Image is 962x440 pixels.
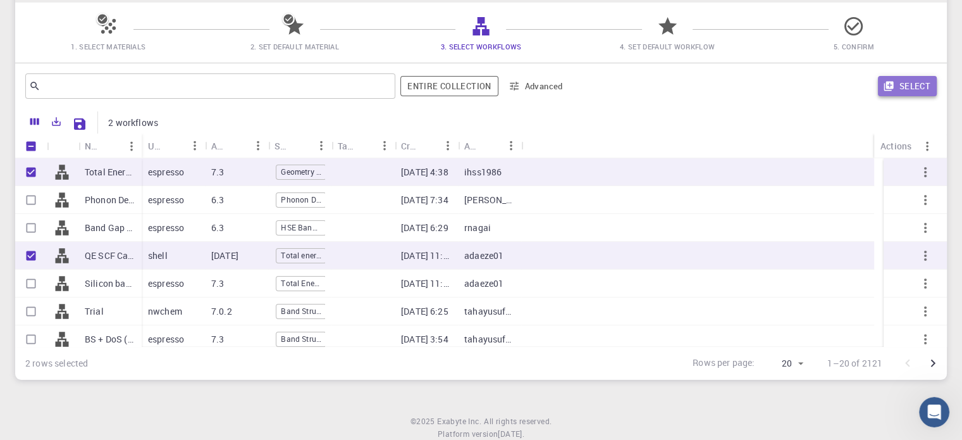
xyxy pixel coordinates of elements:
[437,416,481,426] span: Exabyte Inc.
[85,305,104,318] p: Trial
[410,415,437,428] span: © 2025
[400,76,498,96] button: Entire collection
[211,134,228,158] div: Application Version
[919,397,949,427] iframe: Intercom live chat
[211,166,224,179] p: 7.3
[620,42,715,51] span: 4. Set Default Workflow
[501,135,521,156] button: Menu
[211,277,224,290] p: 7.3
[211,249,238,262] p: [DATE]
[401,277,452,290] p: [DATE] 11:25
[46,111,67,132] button: Export
[464,134,481,158] div: Account
[276,306,326,317] span: Band Structure + Density of States
[401,333,448,346] p: [DATE] 3:54
[148,166,184,179] p: espresso
[276,222,326,233] span: HSE Band Gap
[464,194,515,206] p: [PERSON_NAME]
[401,194,448,206] p: [DATE] 7:34
[880,134,911,158] div: Actions
[417,135,438,156] button: Sort
[693,356,755,371] p: Rows per page:
[274,134,291,158] div: Subworkflows
[401,222,448,234] p: [DATE] 6:29
[760,355,807,373] div: 20
[211,305,232,318] p: 7.0.2
[185,135,205,156] button: Menu
[85,277,135,290] p: Silicon band structure
[338,134,354,158] div: Tags
[917,136,937,156] button: Menu
[148,277,184,290] p: espresso
[85,194,135,206] p: Phonon Density of States + Dispersions (clone) (clone) (clone) (clone)
[24,111,46,132] button: Columns
[67,111,92,137] button: Save Explorer Settings
[438,135,458,156] button: Menu
[291,135,311,156] button: Sort
[874,134,937,158] div: Actions
[464,249,503,262] p: adaeze01
[458,134,521,158] div: Account
[142,134,205,158] div: Used application
[148,333,184,346] p: espresso
[164,135,185,156] button: Sort
[211,222,224,234] p: 6.3
[148,134,164,158] div: Used application
[498,429,524,439] span: [DATE] .
[503,76,569,96] button: Advanced
[211,194,224,206] p: 6.3
[395,134,458,158] div: Created
[85,222,135,234] p: Band Gap + DoS - HSE (clone) (clone)
[464,333,515,346] p: tahayusuf405
[101,136,121,156] button: Sort
[71,42,145,51] span: 1. Select Materials
[85,333,135,346] p: BS + DoS (GGA PBE) (PW USP)
[311,135,331,156] button: Menu
[331,134,395,158] div: Tags
[228,135,248,156] button: Sort
[32,8,52,20] span: 지원
[401,249,452,262] p: [DATE] 11:55
[354,135,374,156] button: Sort
[484,415,552,428] span: All rights reserved.
[78,134,142,158] div: Name
[47,134,78,158] div: Icon
[148,222,184,234] p: espresso
[920,351,946,376] button: Go to next page
[25,357,88,370] div: 2 rows selected
[400,76,498,96] span: Filter throughout whole library including sets (folders)
[85,249,135,262] p: QE SCF Calculation
[437,415,481,428] a: Exabyte Inc.
[827,357,882,370] p: 1–20 of 2121
[276,167,326,177] span: Geometry and Phonon
[401,305,448,318] p: [DATE] 6:25
[148,249,168,262] p: shell
[211,333,224,346] p: 7.3
[276,278,326,289] span: Total Energy
[878,76,937,96] button: Select
[401,166,448,179] p: [DATE] 4:38
[85,134,101,158] div: Name
[276,250,326,261] span: Total energy
[464,166,502,179] p: ihss1986
[481,135,501,156] button: Sort
[276,194,326,205] span: Phonon Density of States + Dispersions
[464,222,491,234] p: rnagai
[250,42,339,51] span: 2. Set Default Material
[276,334,326,344] span: Band Structure + Density of States
[464,277,503,290] p: adaeze01
[401,134,417,158] div: Created
[85,166,135,179] p: Total Energy (clone) (clone)
[148,305,182,318] p: nwchem
[248,135,268,156] button: Menu
[108,116,158,129] p: 2 workflows
[121,136,142,156] button: Menu
[148,194,184,206] p: espresso
[440,42,521,51] span: 3. Select Workflows
[205,134,268,158] div: Application Version
[268,134,331,158] div: Subworkflows
[464,305,515,318] p: tahayusuf405
[374,135,395,156] button: Menu
[834,42,874,51] span: 5. Confirm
